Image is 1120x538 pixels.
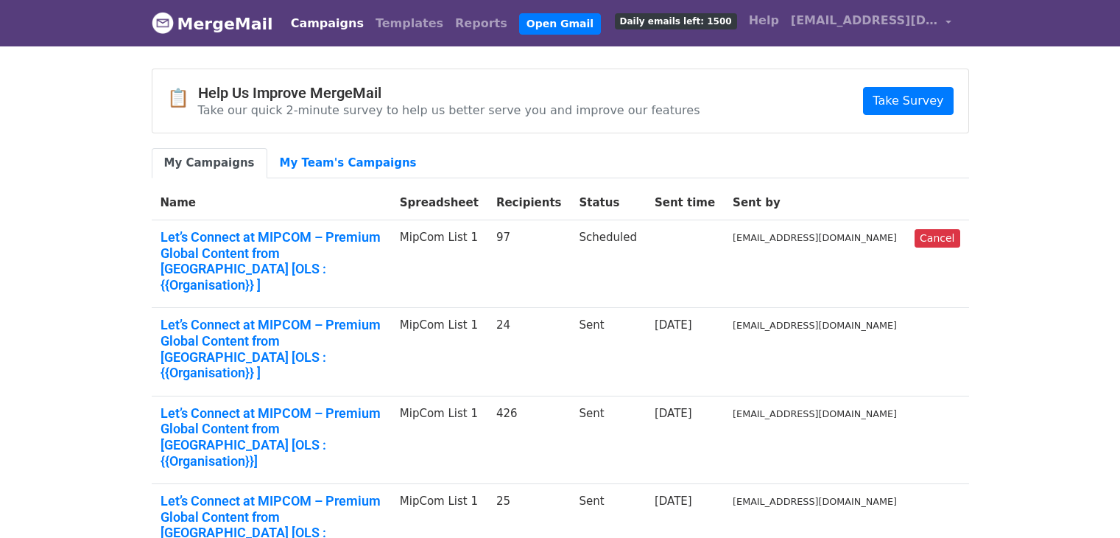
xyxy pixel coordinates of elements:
small: [EMAIL_ADDRESS][DOMAIN_NAME] [733,408,897,419]
small: [EMAIL_ADDRESS][DOMAIN_NAME] [733,496,897,507]
a: Daily emails left: 1500 [609,6,743,35]
img: MergeMail logo [152,12,174,34]
small: [EMAIL_ADDRESS][DOMAIN_NAME] [733,232,897,243]
td: 426 [487,396,571,483]
a: [DATE] [655,318,692,332]
td: MipCom List 1 [391,308,487,396]
th: Name [152,186,391,220]
td: Scheduled [570,220,645,308]
td: 97 [487,220,571,308]
td: Sent [570,396,645,483]
span: 📋 [167,88,198,109]
a: Campaigns [285,9,370,38]
td: MipCom List 1 [391,396,487,483]
span: [EMAIL_ADDRESS][DOMAIN_NAME] [791,12,938,29]
a: [DATE] [655,495,692,508]
a: My Campaigns [152,148,267,178]
a: [DATE] [655,407,692,420]
a: [EMAIL_ADDRESS][DOMAIN_NAME] [785,6,957,41]
th: Sent by [724,186,906,220]
a: Reports [449,9,513,38]
th: Recipients [487,186,571,220]
span: Daily emails left: 1500 [615,13,737,29]
a: Let’s Connect at MIPCOM – Premium Global Content from [GEOGRAPHIC_DATA] [OLS : {{Organisation}} ] [161,229,382,293]
th: Sent time [646,186,724,220]
td: Sent [570,308,645,396]
a: Help [743,6,785,35]
th: Spreadsheet [391,186,487,220]
a: Cancel [915,229,959,248]
td: MipCom List 1 [391,220,487,308]
td: 24 [487,308,571,396]
a: Open Gmail [519,13,601,35]
h4: Help Us Improve MergeMail [198,84,700,102]
a: Let’s Connect at MIPCOM – Premium Global Content from [GEOGRAPHIC_DATA] [OLS : {{Organisation}} ] [161,317,382,380]
a: My Team's Campaigns [267,148,429,178]
th: Status [570,186,645,220]
a: Take Survey [863,87,953,115]
small: [EMAIL_ADDRESS][DOMAIN_NAME] [733,320,897,331]
a: Let’s Connect at MIPCOM – Premium Global Content from [GEOGRAPHIC_DATA] [OLS : {{Organisation}}] [161,405,382,469]
p: Take our quick 2-minute survey to help us better serve you and improve our features [198,102,700,118]
a: Templates [370,9,449,38]
a: MergeMail [152,8,273,39]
